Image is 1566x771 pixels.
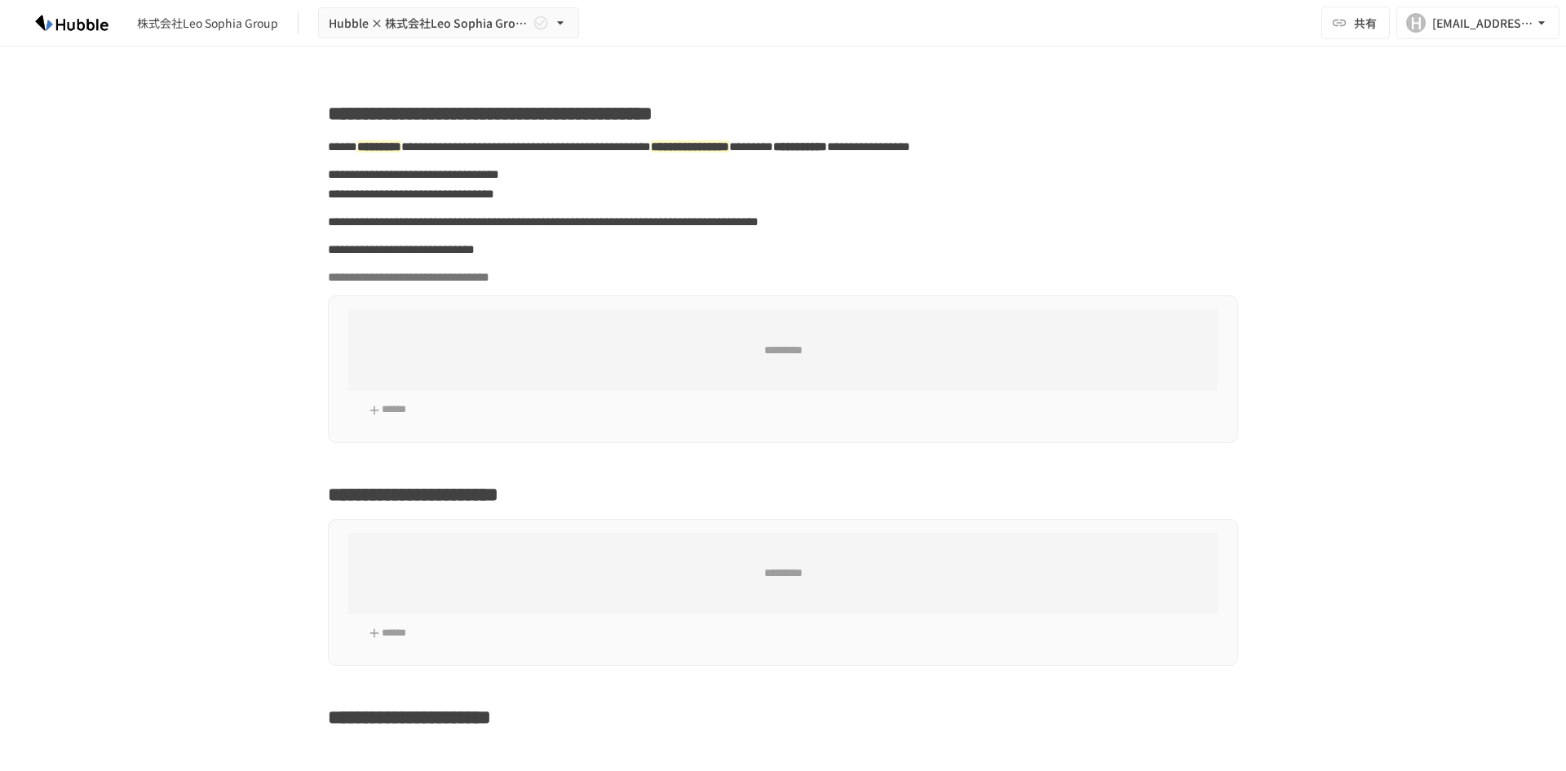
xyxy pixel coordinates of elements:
div: 株式会社Leo Sophia Group [137,15,278,32]
span: 共有 [1354,14,1377,32]
button: H[EMAIL_ADDRESS][DOMAIN_NAME] [1396,7,1559,39]
button: 共有 [1321,7,1390,39]
span: Hubble × 株式会社Leo Sophia Group オンボーディングプロジェクト [329,13,529,33]
div: H [1406,13,1426,33]
button: Hubble × 株式会社Leo Sophia Group オンボーディングプロジェクト [318,7,579,39]
div: [EMAIL_ADDRESS][DOMAIN_NAME] [1432,13,1533,33]
img: HzDRNkGCf7KYO4GfwKnzITak6oVsp5RHeZBEM1dQFiQ [20,10,124,36]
